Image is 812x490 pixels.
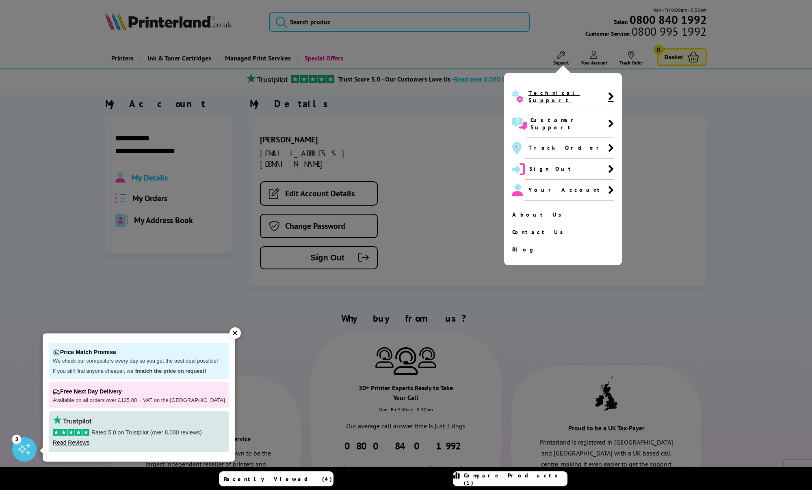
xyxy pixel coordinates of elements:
[53,415,91,425] img: trustpilot rating
[12,434,21,443] div: 3
[53,397,225,404] p: Available on all orders over £125.00 + VAT on the [GEOGRAPHIC_DATA]
[531,116,608,131] span: Customer Support
[137,368,206,374] strong: match the price on request!
[53,368,225,375] p: If you still find anyone cheaper, we'll
[528,186,603,193] span: Your Account
[512,246,614,253] a: Blog
[53,429,225,436] p: Rated 5.0 on Trustpilot (over 8,000 reviews)
[53,386,225,397] p: Free Next Day Delivery
[512,159,614,180] button: Sign Out
[224,475,332,483] span: Recently Viewed (4)
[53,347,225,358] p: Price Match Promise
[512,180,614,201] a: Your Account
[512,110,614,138] a: Customer Support
[53,358,225,365] p: We check our competitors every day so you get the best deal possible!
[529,165,574,172] span: Sign Out
[512,228,614,236] a: Contact Us
[230,327,241,339] div: ✕
[512,138,614,159] a: Track Order
[528,144,604,151] span: Track Order
[528,89,608,104] span: Technical Support
[453,471,567,486] a: Compare Products (1)
[53,439,89,446] a: Read Reviews
[53,429,89,436] img: stars-5.svg
[219,471,333,486] a: Recently Viewed (4)
[512,211,614,218] a: About Us
[464,472,567,486] span: Compare Products (1)
[512,83,614,110] a: Technical Support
